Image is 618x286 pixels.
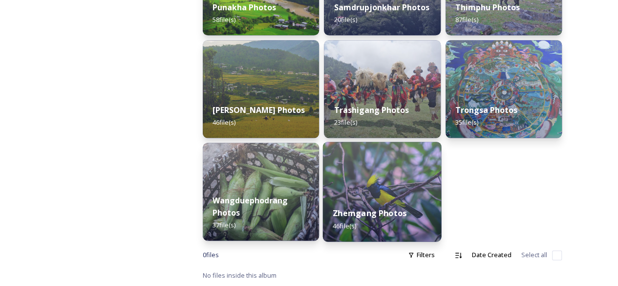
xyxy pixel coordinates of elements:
span: 58 file(s) [213,15,235,24]
span: No files inside this album [203,271,277,280]
img: zhemgang4.jpg [323,142,442,242]
strong: Zhemgang Photos [333,208,406,219]
span: 46 file(s) [333,221,356,230]
strong: Samdrupjonkhar Photos [334,2,429,13]
span: 87 file(s) [455,15,478,24]
strong: Trashigang Photos [334,105,408,115]
div: Date Created [467,245,516,264]
img: Teaser%2520image-%2520Dzo%2520ngkhag.jpg [203,40,319,138]
img: trongsadzong5.jpg [446,40,562,138]
strong: Trongsa Photos [455,105,517,115]
img: local3.jpg [203,143,319,241]
span: Select all [521,250,547,260]
strong: Thimphu Photos [455,2,520,13]
span: 46 file(s) [213,118,235,127]
span: 37 file(s) [213,220,235,229]
span: 35 file(s) [455,118,478,127]
span: 0 file s [203,250,219,260]
span: 20 file(s) [334,15,357,24]
strong: [PERSON_NAME] Photos [213,105,305,115]
strong: Punakha Photos [213,2,276,13]
span: 23 file(s) [334,118,357,127]
strong: Wangduephodrang Photos [213,195,288,218]
img: sakteng%2520festival.jpg [324,40,440,138]
div: Filters [403,245,440,264]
